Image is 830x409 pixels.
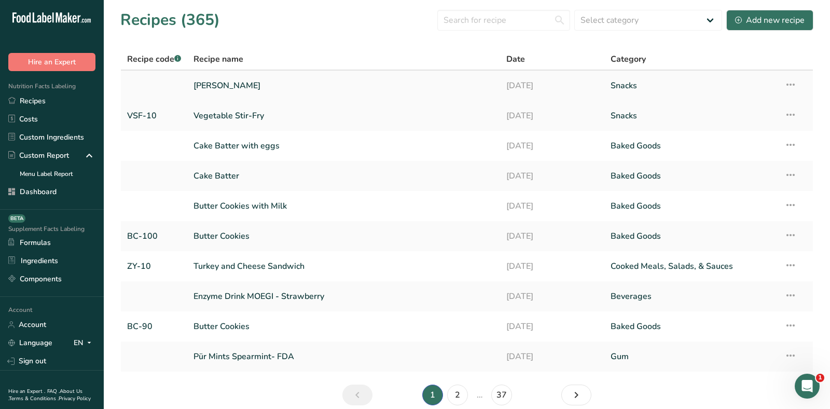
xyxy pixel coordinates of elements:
a: [DATE] [506,316,598,337]
span: Date [506,53,525,65]
a: BC-100 [127,225,181,247]
a: [DATE] [506,255,598,277]
a: Baked Goods [611,225,772,247]
a: [DATE] [506,285,598,307]
div: BETA [8,214,25,223]
a: Snacks [611,75,772,97]
a: Vegetable Stir-Fry [193,105,494,127]
a: Pür Mints Spearmint- FDA [193,346,494,367]
a: Cooked Meals, Salads, & Sauces [611,255,772,277]
a: [DATE] [506,105,598,127]
div: Custom Report [8,150,69,161]
a: Privacy Policy [59,395,91,402]
span: Recipe code [127,53,181,65]
a: [DATE] [506,165,598,187]
a: Turkey and Cheese Sandwich [193,255,494,277]
a: VSF-10 [127,105,181,127]
a: [DATE] [506,195,598,217]
a: [DATE] [506,225,598,247]
button: Hire an Expert [8,53,95,71]
a: Page 37. [491,385,512,405]
a: Gum [611,346,772,367]
a: Baked Goods [611,316,772,337]
a: Enzyme Drink MOEGI - Strawberry [193,285,494,307]
h1: Recipes (365) [120,8,220,32]
a: Baked Goods [611,135,772,157]
a: [PERSON_NAME] [193,75,494,97]
a: BC-90 [127,316,181,337]
span: 1 [816,374,824,382]
a: Baked Goods [611,165,772,187]
a: Cake Batter [193,165,494,187]
a: [DATE] [506,346,598,367]
span: Recipe name [193,53,243,65]
a: Butter Cookies [193,316,494,337]
div: EN [74,337,95,349]
a: Hire an Expert . [8,388,45,395]
a: Next page [561,385,591,405]
a: ZY-10 [127,255,181,277]
a: Baked Goods [611,195,772,217]
a: Butter Cookies with Milk [193,195,494,217]
a: Previous page [342,385,372,405]
iframe: Intercom live chat [795,374,820,399]
a: [DATE] [506,75,598,97]
a: Cake Batter with eggs [193,135,494,157]
input: Search for recipe [437,10,570,31]
a: Page 2. [447,385,468,405]
button: Add new recipe [726,10,813,31]
div: Add new recipe [735,14,805,26]
a: Language [8,334,52,352]
a: Snacks [611,105,772,127]
a: Butter Cookies [193,225,494,247]
a: Beverages [611,285,772,307]
a: About Us . [8,388,82,402]
a: [DATE] [506,135,598,157]
span: Category [611,53,646,65]
a: FAQ . [47,388,60,395]
a: Terms & Conditions . [9,395,59,402]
